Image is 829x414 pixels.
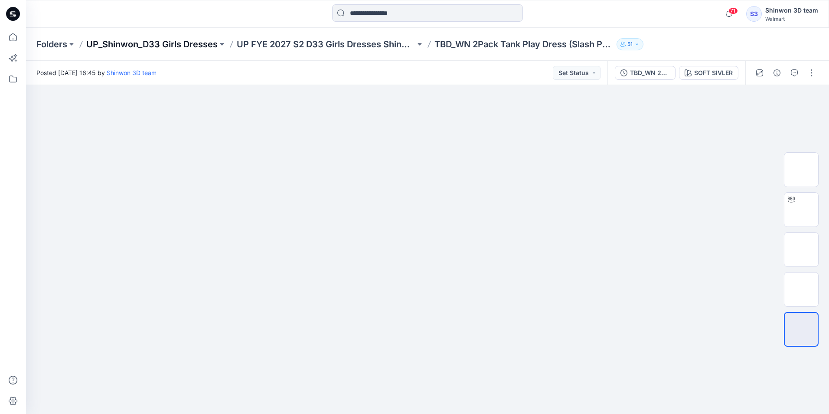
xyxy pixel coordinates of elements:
[617,38,643,50] button: 51
[434,38,613,50] p: TBD_WN 2Pack Tank Play Dress (Slash Pocket)
[728,7,738,14] span: 71
[36,38,67,50] a: Folders
[237,38,415,50] a: UP FYE 2027 S2 D33 Girls Dresses Shinwon
[630,68,670,78] div: TBD_WN 2Pack Tank Play Dress (Slash Pocket)
[36,68,157,77] span: Posted [DATE] 16:45 by
[765,16,818,22] div: Walmart
[627,39,633,49] p: 51
[679,66,738,80] button: SOFT SIVLER
[770,66,784,80] button: Details
[86,38,218,50] a: UP_Shinwon_D33 Girls Dresses
[694,68,733,78] div: SOFT SIVLER
[107,69,157,76] a: Shinwon 3D team
[615,66,676,80] button: TBD_WN 2Pack Tank Play Dress (Slash Pocket)
[765,5,818,16] div: Shinwon 3D team
[746,6,762,22] div: S3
